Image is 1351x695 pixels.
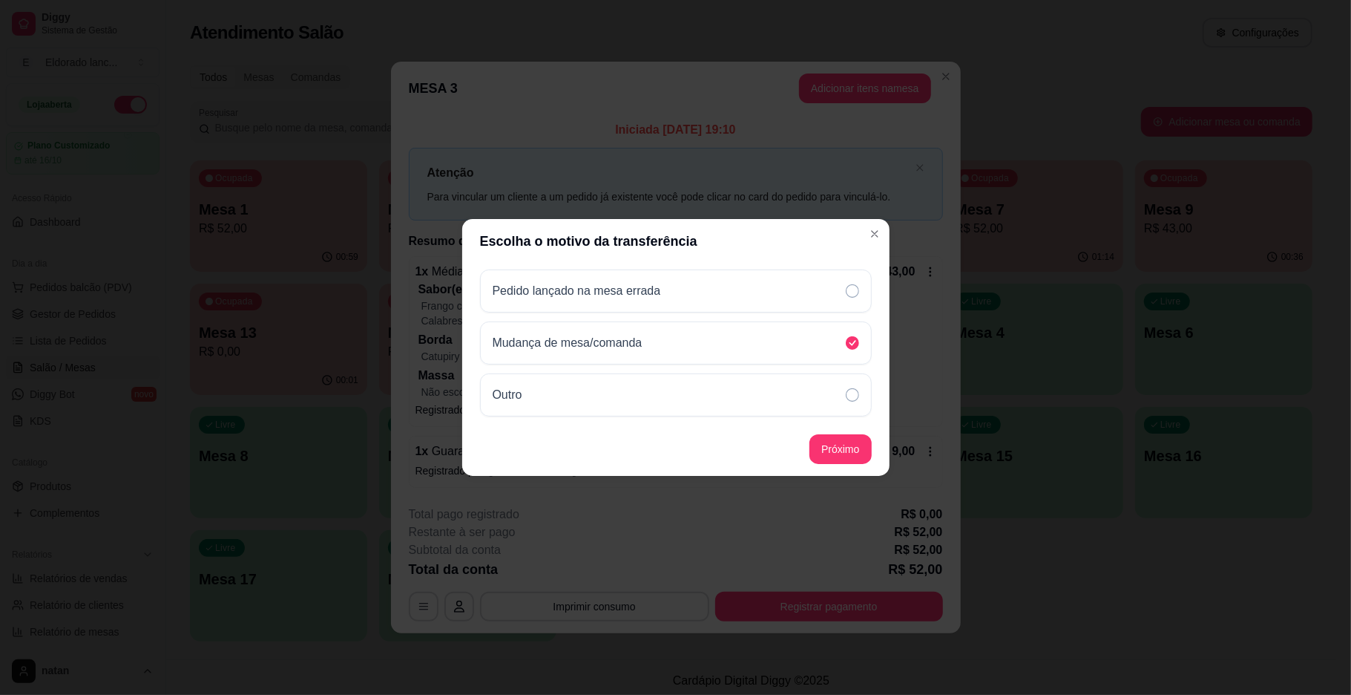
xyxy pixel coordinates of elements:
p: Outro [493,386,522,404]
button: Close [863,222,887,246]
p: Pedido lançado na mesa errada [493,282,661,300]
button: Próximo [809,434,871,464]
header: Escolha o motivo da transferência [462,219,890,264]
p: Mudança de mesa/comanda [493,334,642,352]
